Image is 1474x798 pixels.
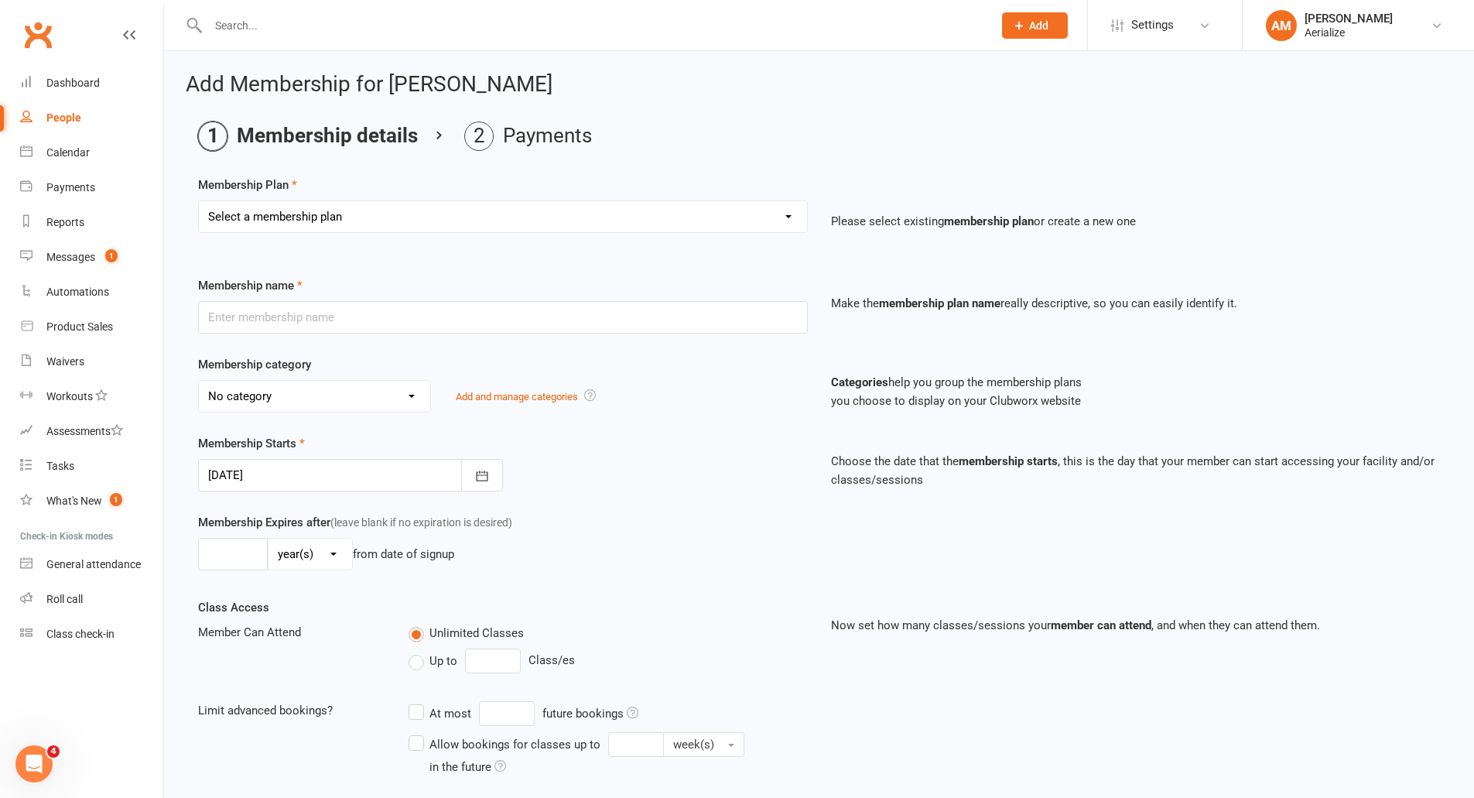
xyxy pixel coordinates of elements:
[542,704,638,723] div: future bookings
[46,460,74,472] div: Tasks
[20,582,163,617] a: Roll call
[19,15,57,54] a: Clubworx
[198,513,512,532] label: Membership Expires after
[409,649,807,673] div: Class/es
[479,701,535,726] input: At mostfuture bookings
[831,616,1441,635] p: Now set how many classes/sessions your , and when they can attend them.
[47,745,60,758] span: 4
[831,212,1441,231] p: Please select existing or create a new one
[186,623,397,642] div: Member Can Attend
[15,745,53,783] iframe: Intercom live chat
[198,276,303,295] label: Membership name
[46,146,90,159] div: Calendar
[20,310,163,344] a: Product Sales
[46,286,109,298] div: Automations
[1266,10,1297,41] div: AM
[20,379,163,414] a: Workouts
[1002,12,1068,39] button: Add
[46,390,93,402] div: Workouts
[110,493,122,506] span: 1
[20,240,163,275] a: Messages 1
[20,170,163,205] a: Payments
[20,66,163,101] a: Dashboard
[464,122,592,151] li: Payments
[673,738,714,752] span: week(s)
[20,484,163,519] a: What's New1
[46,111,81,124] div: People
[831,452,1441,489] p: Choose the date that the , this is the day that your member can start accessing your facility and...
[46,593,83,605] div: Roll call
[186,73,1452,97] h2: Add Membership for [PERSON_NAME]
[198,355,311,374] label: Membership category
[429,624,524,640] span: Unlimited Classes
[46,216,84,228] div: Reports
[1029,19,1048,32] span: Add
[608,732,664,757] input: Allow bookings for classes up to week(s) in the future
[831,373,1441,410] p: help you group the membership plans you choose to display on your Clubworx website
[198,176,297,194] label: Membership Plan
[46,425,123,437] div: Assessments
[46,77,100,89] div: Dashboard
[429,704,471,723] div: At most
[831,375,888,389] strong: Categories
[198,598,269,617] label: Class Access
[879,296,1000,310] strong: membership plan name
[46,355,84,368] div: Waivers
[959,454,1058,468] strong: membership starts
[198,301,808,334] input: Enter membership name
[46,251,95,263] div: Messages
[198,122,418,151] li: Membership details
[1305,26,1393,39] div: Aerialize
[330,516,512,529] span: (leave blank if no expiration is desired)
[186,701,397,720] div: Limit advanced bookings?
[198,434,305,453] label: Membership Starts
[203,15,982,36] input: Search...
[46,495,102,507] div: What's New
[20,205,163,240] a: Reports
[20,135,163,170] a: Calendar
[1305,12,1393,26] div: [PERSON_NAME]
[46,320,113,333] div: Product Sales
[1051,618,1151,632] strong: member can attend
[46,558,141,570] div: General attendance
[429,735,600,754] div: Allow bookings for classes up to
[1131,8,1174,43] span: Settings
[20,449,163,484] a: Tasks
[105,249,118,262] span: 1
[20,101,163,135] a: People
[831,294,1441,313] p: Make the really descriptive, so you can easily identify it.
[20,414,163,449] a: Assessments
[429,758,506,776] div: in the future
[46,181,95,194] div: Payments
[944,214,1034,228] strong: membership plan
[456,391,578,402] a: Add and manage categories
[663,732,744,757] button: Allow bookings for classes up to in the future
[353,545,454,563] div: from date of signup
[46,628,115,640] div: Class check-in
[20,617,163,652] a: Class kiosk mode
[20,275,163,310] a: Automations
[20,344,163,379] a: Waivers
[20,547,163,582] a: General attendance kiosk mode
[429,652,457,668] span: Up to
